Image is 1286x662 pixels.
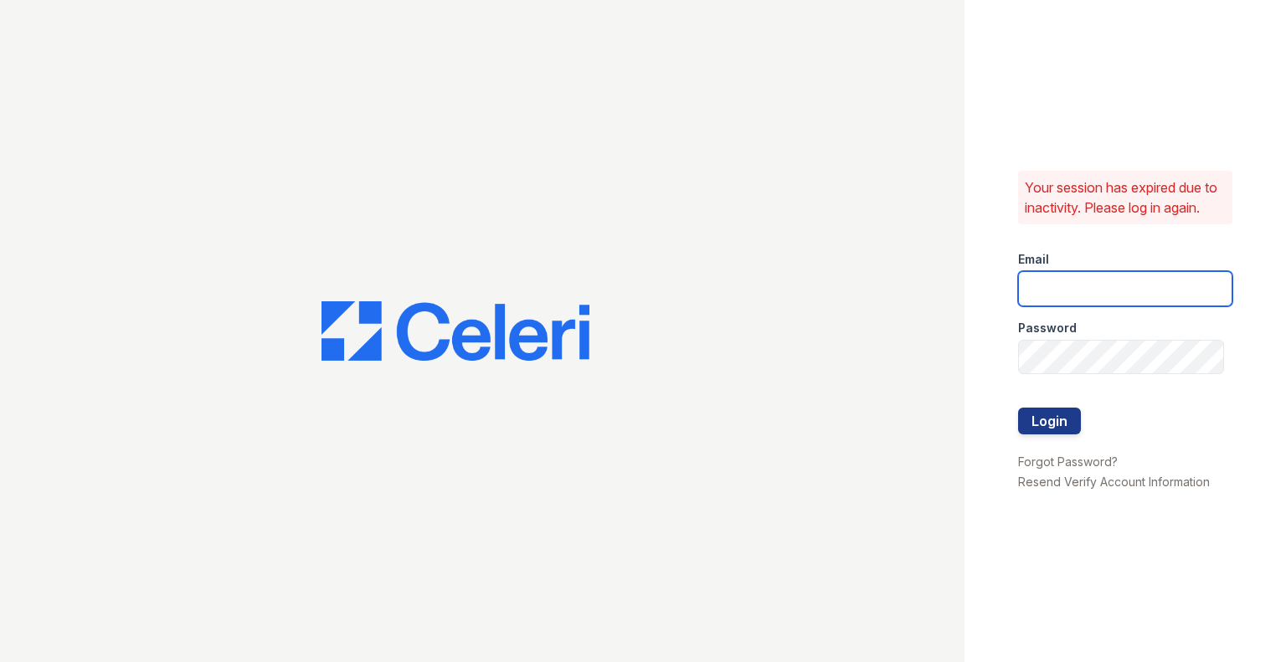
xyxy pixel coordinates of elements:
[1018,251,1049,268] label: Email
[1018,320,1077,336] label: Password
[1018,454,1118,469] a: Forgot Password?
[1018,408,1081,434] button: Login
[1018,475,1210,489] a: Resend Verify Account Information
[321,301,589,362] img: CE_Logo_Blue-a8612792a0a2168367f1c8372b55b34899dd931a85d93a1a3d3e32e68fde9ad4.png
[1025,177,1226,218] p: Your session has expired due to inactivity. Please log in again.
